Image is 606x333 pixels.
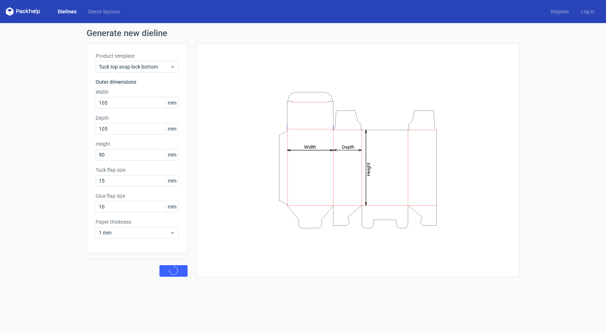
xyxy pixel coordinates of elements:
span: mm [166,97,178,108]
label: Product template [96,52,179,60]
tspan: Depth [342,144,354,149]
label: Glue flap size [96,192,179,200]
tspan: Height [366,162,371,176]
span: mm [166,123,178,134]
span: mm [166,149,178,160]
span: mm [166,175,178,186]
span: mm [166,201,178,212]
label: Depth [96,114,179,122]
span: Tuck top snap lock bottom [99,63,170,70]
label: Paper thickness [96,218,179,225]
a: Diecut layouts [82,8,126,15]
label: Width [96,88,179,96]
label: Tuck flap size [96,166,179,174]
a: Register [545,8,575,15]
a: Dielines [52,8,82,15]
h3: Outer dimensions [96,78,179,86]
label: Height [96,140,179,148]
span: 1 mm [99,229,170,236]
tspan: Width [304,144,316,149]
h1: Generate new dieline [87,29,519,38]
a: Log in [575,8,600,15]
